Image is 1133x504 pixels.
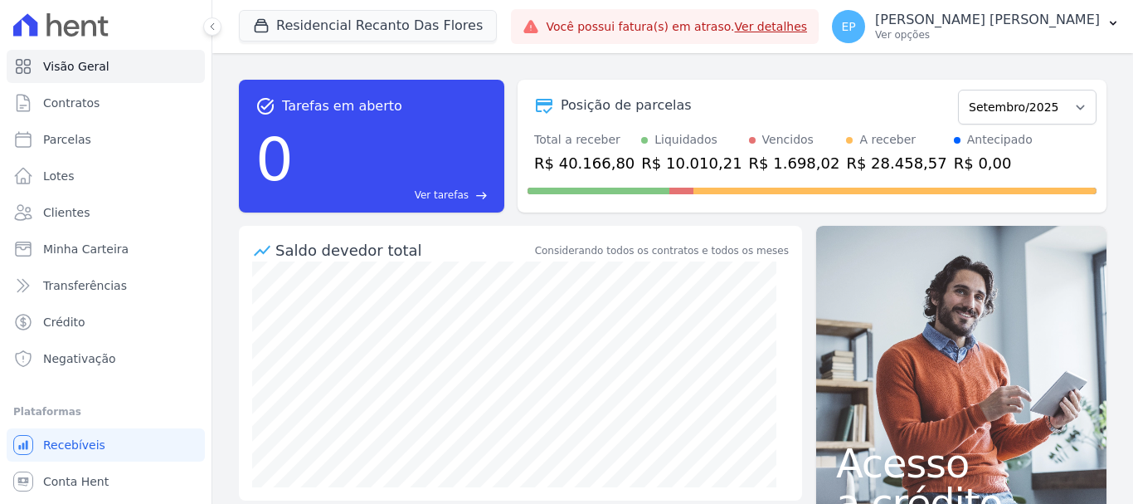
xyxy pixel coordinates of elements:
div: 0 [255,116,294,203]
a: Negativação [7,342,205,375]
p: Ver opções [875,28,1100,42]
div: R$ 40.166,80 [534,152,635,174]
a: Conta Hent [7,465,205,498]
span: Ver tarefas [415,188,469,203]
a: Ver tarefas east [300,188,488,203]
a: Parcelas [7,123,205,156]
span: Transferências [43,277,127,294]
span: east [475,189,488,202]
span: Recebíveis [43,437,105,453]
span: Visão Geral [43,58,109,75]
button: Residencial Recanto Das Flores [239,10,497,42]
button: EP [PERSON_NAME] [PERSON_NAME] Ver opções [819,3,1133,50]
span: Você possui fatura(s) em atraso. [546,18,807,36]
span: Crédito [43,314,85,330]
span: Parcelas [43,131,91,148]
div: Liquidados [654,131,717,149]
div: R$ 28.458,57 [846,152,946,174]
span: Acesso [836,443,1087,483]
a: Crédito [7,306,205,339]
div: Saldo devedor total [275,239,532,262]
span: Tarefas em aberto [282,96,402,116]
a: Recebíveis [7,428,205,462]
a: Transferências [7,269,205,302]
p: [PERSON_NAME] [PERSON_NAME] [875,12,1100,28]
span: Minha Carteira [43,241,129,257]
div: R$ 10.010,21 [641,152,742,174]
span: Contratos [43,95,100,111]
div: Plataformas [13,402,198,422]
div: Antecipado [967,131,1033,149]
div: Vencidos [762,131,814,149]
span: task_alt [255,96,275,116]
div: R$ 0,00 [954,152,1033,174]
a: Lotes [7,159,205,193]
span: Negativação [43,350,116,367]
div: Total a receber [534,131,635,149]
span: Clientes [43,204,90,221]
div: Considerando todos os contratos e todos os meses [535,243,789,258]
a: Ver detalhes [735,20,808,33]
a: Minha Carteira [7,232,205,266]
div: A receber [859,131,916,149]
a: Clientes [7,196,205,229]
a: Visão Geral [7,50,205,83]
div: R$ 1.698,02 [749,152,840,174]
span: Conta Hent [43,473,109,490]
div: Posição de parcelas [561,95,692,115]
span: EP [841,21,855,32]
a: Contratos [7,86,205,120]
span: Lotes [43,168,75,184]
